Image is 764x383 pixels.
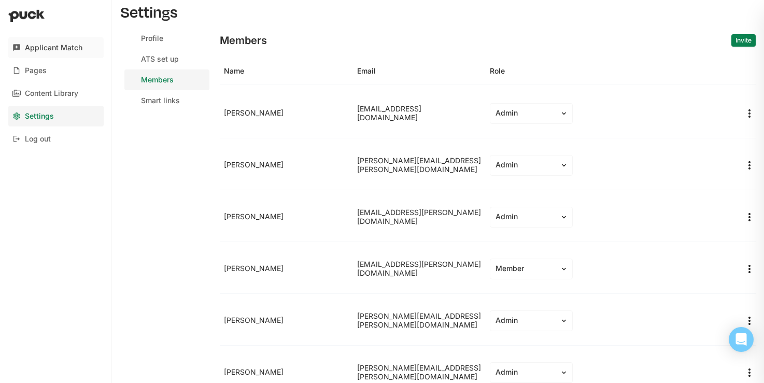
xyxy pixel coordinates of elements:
[8,37,104,58] a: Applicant Match
[220,208,352,225] div: [PERSON_NAME]
[729,327,754,352] div: Open Intercom Messenger
[743,366,756,379] button: More options
[496,212,555,221] div: Admin
[141,76,174,84] div: Members
[25,66,47,75] div: Pages
[141,96,180,105] div: Smart links
[141,55,179,64] div: ATS set up
[353,308,486,334] div: [PERSON_NAME][EMAIL_ADDRESS][PERSON_NAME][DOMAIN_NAME]
[220,312,352,329] div: [PERSON_NAME]
[486,63,743,79] div: Role
[353,101,486,126] div: [EMAIL_ADDRESS][DOMAIN_NAME]
[496,109,555,118] div: Admin
[496,264,555,273] div: Member
[743,159,756,172] button: More options
[124,69,209,90] a: Members
[124,49,209,69] a: ATS set up
[220,63,352,79] div: Name
[496,316,555,325] div: Admin
[25,44,82,52] div: Applicant Match
[8,83,104,104] a: Content Library
[141,34,163,43] div: Profile
[353,204,486,230] div: [EMAIL_ADDRESS][PERSON_NAME][DOMAIN_NAME]
[743,107,756,120] button: More options
[220,105,352,122] div: [PERSON_NAME]
[353,152,486,178] div: [PERSON_NAME][EMAIL_ADDRESS][PERSON_NAME][DOMAIN_NAME]
[124,28,209,49] a: Profile
[8,60,104,81] a: Pages
[220,28,267,53] div: Members
[124,90,209,111] a: Smart links
[731,34,756,47] button: Invite
[220,157,352,174] div: [PERSON_NAME]
[496,368,555,377] div: Admin
[496,161,555,169] div: Admin
[25,112,54,121] div: Settings
[353,63,486,79] div: Email
[743,315,756,327] button: More options
[8,106,104,126] a: Settings
[743,263,756,275] button: More options
[220,364,352,381] div: [PERSON_NAME]
[220,260,352,277] div: [PERSON_NAME]
[743,211,756,223] button: More options
[353,256,486,282] div: [EMAIL_ADDRESS][PERSON_NAME][DOMAIN_NAME]
[25,135,51,144] div: Log out
[25,89,78,98] div: Content Library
